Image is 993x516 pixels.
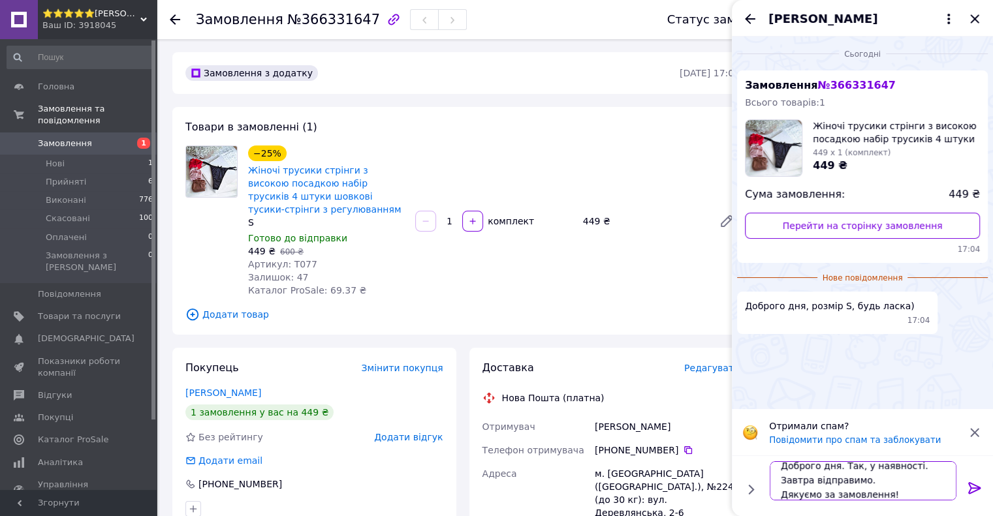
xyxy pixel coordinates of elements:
[139,194,153,206] span: 776
[742,425,758,440] img: :face_with_monocle:
[746,120,802,176] img: 6795822651_w200_h200_zhenskie-trusiki-stringi.jpg
[185,65,318,81] div: Замовлення з додатку
[46,232,87,243] span: Оплачені
[742,11,758,27] button: Назад
[196,12,283,27] span: Замовлення
[139,213,153,224] span: 100
[46,158,65,170] span: Нові
[148,250,153,273] span: 0
[745,187,845,202] span: Сума замовлення:
[198,432,263,442] span: Без рейтингу
[38,356,121,379] span: Показники роботи компанії
[813,119,980,145] span: Жіночі трусики стрінги з високою посадкою набір трусиків 4 штуки шовкові тусики-стрінги з регулюв...
[248,165,401,215] a: Жіночі трусики стрінги з високою посадкою набір трусиків 4 штуки шовкові тусики-стрінги з регулюв...
[737,47,988,60] div: 12.10.2025
[484,215,535,228] div: комплект
[768,10,956,27] button: [PERSON_NAME]
[769,419,959,433] p: Отримали спам?
[248,145,287,161] div: −25%
[148,232,153,243] span: 0
[374,432,443,442] span: Додати відгук
[745,213,980,239] a: Перейти на сторінку замовлення
[482,468,517,479] span: Адреса
[248,246,276,256] span: 449 ₴
[46,213,90,224] span: Скасовані
[768,10,877,27] span: [PERSON_NAME]
[280,247,304,256] span: 600 ₴
[46,250,148,273] span: Замовлення з [PERSON_NAME]
[38,389,72,401] span: Відгуки
[185,387,261,398] a: [PERSON_NAME]
[38,412,73,423] span: Покупці
[482,445,584,455] span: Телефон отримувача
[482,361,534,374] span: Доставка
[248,272,308,282] span: Залишок: 47
[38,457,83,468] span: Аналітика
[813,159,847,172] span: 449 ₴
[595,444,740,457] div: [PHONE_NUMBER]
[38,479,121,502] span: Управління сайтом
[170,13,180,26] div: Повернутися назад
[197,454,264,467] div: Додати email
[967,11,983,27] button: Закрити
[185,307,740,322] span: Додати товар
[184,454,264,467] div: Додати email
[745,244,980,255] span: 17:04 12.10.2025
[38,81,74,93] span: Головна
[499,391,608,404] div: Нова Пошта (платна)
[839,49,886,60] span: Сьогодні
[817,79,895,91] span: № 366331647
[287,12,380,27] span: №366331647
[745,79,896,91] span: Замовлення
[248,216,405,229] div: S
[185,361,239,374] span: Покупець
[38,103,157,127] span: Замовлення та повідомлення
[745,97,825,108] span: Всього товарів: 1
[7,46,154,69] input: Пошук
[46,194,86,206] span: Виконані
[680,68,740,78] time: [DATE] 17:03
[667,13,787,26] div: Статус замовлення
[949,187,980,202] span: 449 ₴
[769,435,941,445] button: Повідомити про спам та заблокувати
[745,299,915,312] span: Доброго дня, розмір S, будь ласка)
[137,138,150,149] span: 1
[185,121,317,133] span: Товари в замовленні (1)
[197,478,283,491] div: [PHONE_NUMBER]
[38,311,121,322] span: Товари та послуги
[362,363,443,373] span: Змінити покупця
[482,421,535,432] span: Отримувач
[42,20,157,31] div: Ваш ID: 3918045
[907,315,930,326] span: 17:04 12.10.2025
[38,138,92,149] span: Замовлення
[148,176,153,188] span: 6
[38,333,134,344] span: [DEMOGRAPHIC_DATA]
[248,233,347,243] span: Готово до відправки
[714,208,740,234] a: Редагувати
[42,8,140,20] span: ⭐⭐⭐⭐⭐Angel's touch Територія затишку та комфорту
[578,212,708,230] div: 449 ₴
[817,273,908,284] span: Нове повідомлення
[46,176,86,188] span: Прийняті
[38,288,101,300] span: Повідомлення
[770,461,956,500] textarea: Доброго дня. Так, у наявності. Завтра відправимо. Дякуємо за замовлення!
[38,434,108,446] span: Каталог ProSale
[684,363,740,373] span: Редагувати
[248,285,366,296] span: Каталог ProSale: 69.37 ₴
[185,404,334,420] div: 1 замовлення у вас на 449 ₴
[742,481,759,498] button: Показати кнопки
[248,259,317,269] span: Артикул: Т077
[186,146,237,197] img: Жіночі трусики стрінги з високою посадкою набір трусиків 4 штуки шовкові тусики-стрінги з регулюв...
[148,158,153,170] span: 1
[813,148,891,157] span: 449 x 1 (комплект)
[592,415,742,438] div: [PERSON_NAME]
